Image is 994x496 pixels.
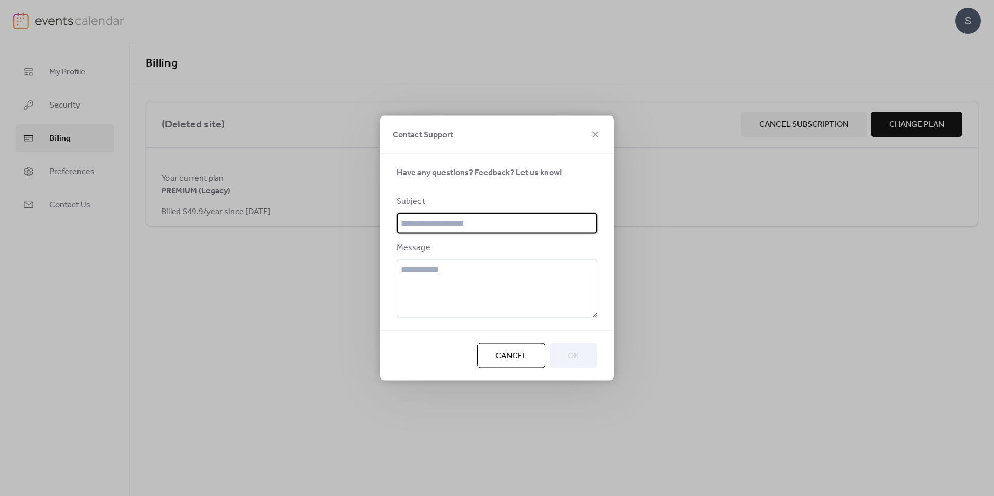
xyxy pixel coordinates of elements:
span: Contact Support [393,129,453,141]
div: Subject [397,195,595,208]
div: Message [397,242,595,254]
span: Cancel [495,350,527,362]
span: Have any questions? Feedback? Let us know! [397,167,563,179]
button: Cancel [477,343,545,368]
